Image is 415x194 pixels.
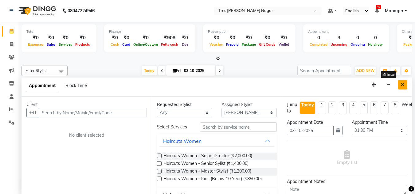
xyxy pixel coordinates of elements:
div: ₹0 [109,34,121,41]
div: Client [26,101,147,108]
span: Products [74,42,92,47]
input: yyyy-mm-dd [287,126,333,135]
div: Select Services [152,124,195,130]
div: ₹0 [180,34,190,41]
span: No show [366,42,384,47]
a: 95 [375,8,379,13]
span: Package [240,42,257,47]
button: Close [398,80,407,89]
input: 2025-10-03 [182,66,213,75]
div: ₹0 [57,34,74,41]
div: Assigned Stylist [221,101,277,108]
div: ₹0 [74,34,92,41]
div: Finance [109,29,190,34]
div: 3 [329,34,349,41]
span: Manager [385,8,403,14]
span: 95 [376,5,381,9]
div: Haircuts Women [163,137,202,145]
li: 1 [318,101,326,114]
span: Upcoming [329,42,349,47]
span: Empty list [337,150,357,166]
div: ₹0 [240,34,257,41]
input: Search by Name/Mobile/Email/Code [39,108,147,117]
span: Completed [308,42,329,47]
input: Search Appointment [297,66,351,75]
span: Wallet [277,42,291,47]
li: 6 [370,101,378,114]
span: Fri [171,68,182,73]
div: ₹0 [208,34,225,41]
span: Petty cash [159,42,180,47]
div: Appointment Notes [287,178,407,185]
div: ₹0 [132,34,159,41]
div: Today [301,102,314,108]
div: 0 [366,34,384,41]
span: Filter Stylist [25,68,47,73]
div: No client selected [41,132,132,139]
span: ADD NEW [356,68,374,73]
span: Prepaid [225,42,240,47]
div: ₹908 [159,34,180,41]
li: 4 [349,101,357,114]
div: ₹0 [26,34,45,41]
span: Online/Custom [132,42,159,47]
span: Cash [109,42,121,47]
span: Haircuts Women - Kids (Below 10 Year) (₹850.00) [163,176,262,183]
div: 0 [349,34,366,41]
li: 2 [328,101,336,114]
div: Appointment Date [287,119,342,126]
div: ₹0 [45,34,57,41]
div: ₹0 [257,34,277,41]
li: 7 [381,101,389,114]
span: Sales [45,42,57,47]
button: +91 [26,108,39,117]
div: Total [26,29,92,34]
span: Appointment [26,80,58,91]
div: Appointment [308,29,384,34]
span: Expenses [26,42,45,47]
div: Minimize [381,71,396,78]
span: Block Time [65,83,87,88]
button: ADD NEW [355,67,376,75]
span: Haircuts Women - Salon Director (₹2,000.00) [163,153,252,160]
li: 5 [360,101,368,114]
div: 0 [308,34,329,41]
span: Card [121,42,132,47]
div: Appointment Time [352,119,407,126]
span: Ongoing [349,42,366,47]
div: ₹0 [277,34,291,41]
span: Due [180,42,190,47]
button: Haircuts Women [159,135,275,146]
li: 3 [339,101,347,114]
span: Haircuts Women - Senior Sylist (₹1,400.00) [163,160,249,168]
b: 08047224946 [68,2,95,19]
div: Redemption [208,29,291,34]
span: Services [57,42,74,47]
div: ₹0 [225,34,240,41]
span: Gift Cards [257,42,277,47]
img: logo [16,2,58,19]
span: Today [142,66,157,75]
div: Requested Stylist [157,101,212,108]
span: Voucher [208,42,225,47]
div: ₹0 [121,34,132,41]
span: Haircuts Women - Master Stylist (₹1,200.00) [163,168,251,176]
li: 8 [391,101,399,114]
div: Jump to [287,101,297,114]
input: Search by service name [200,122,277,132]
